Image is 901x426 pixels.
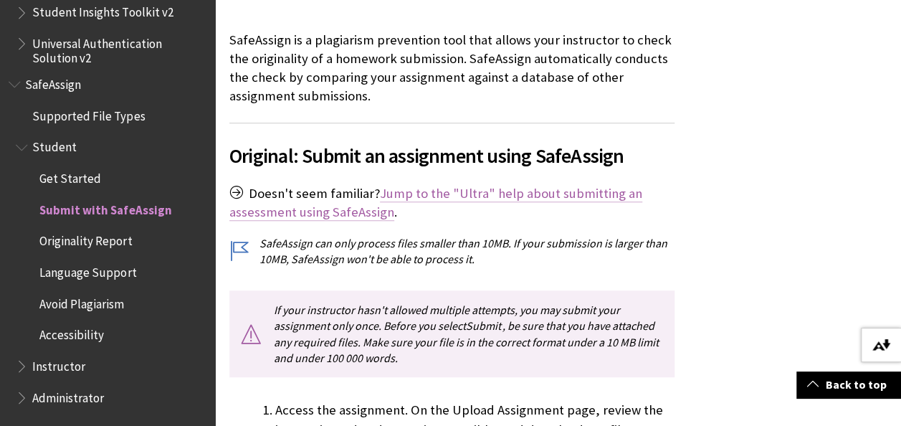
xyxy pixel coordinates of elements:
span: Submit with SafeAssign [39,198,171,217]
span: Supported File Types [32,104,145,123]
span: Student [32,136,77,155]
a: Back to top [796,371,901,398]
nav: Book outline for Blackboard SafeAssign [9,72,206,410]
p: SafeAssign can only process files smaller than 10MB. If your submission is larger than 10MB, Safe... [229,235,674,268]
span: Instructor [32,354,85,374]
span: Originality Report [39,229,132,249]
span: Student Insights Toolkit v2 [32,1,173,20]
span: Submit [466,318,501,333]
p: Doesn't seem familiar? . [229,184,674,222]
span: Language Support [39,260,136,280]
a: Jump to the "Ultra" help about submitting an assessment using SafeAssign [229,185,642,221]
p: If your instructor hasn't allowed multiple attempts, you may submit your assignment only once. Be... [229,290,674,378]
p: SafeAssign is a plagiarism prevention tool that allows your instructor to check the originality o... [229,31,674,106]
span: Original: Submit an assignment using SafeAssign [229,141,674,171]
span: SafeAssign [25,72,81,92]
span: Accessibility [39,323,104,343]
span: Administrator [32,386,104,405]
span: Get Started [39,166,101,186]
span: Avoid Plagiarism [39,292,124,311]
span: Universal Authentication Solution v2 [32,32,205,65]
